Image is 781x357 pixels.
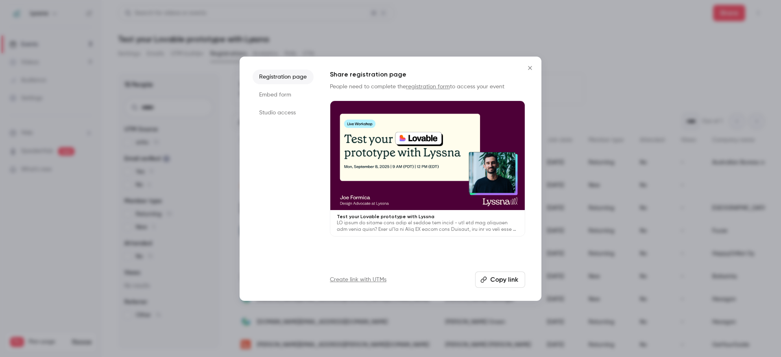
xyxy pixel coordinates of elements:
p: Test your Lovable prototype with Lyssna [337,213,518,220]
h1: Share registration page [330,70,525,79]
button: Close [522,60,538,76]
a: registration form [406,84,450,90]
p: LO ipsum do sitame cons adip el seddoe tem incid - utl etd mag aliquaen adm venia quisn? Exer ul’... [337,220,518,233]
li: Registration page [253,70,314,84]
li: Studio access [253,105,314,120]
a: Create link with UTMs [330,276,386,284]
button: Copy link [475,272,525,288]
li: Embed form [253,88,314,102]
a: Test your Lovable prototype with LyssnaLO ipsum do sitame cons adip el seddoe tem incid - utl etd... [330,101,525,237]
p: People need to complete the to access your event [330,83,525,91]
